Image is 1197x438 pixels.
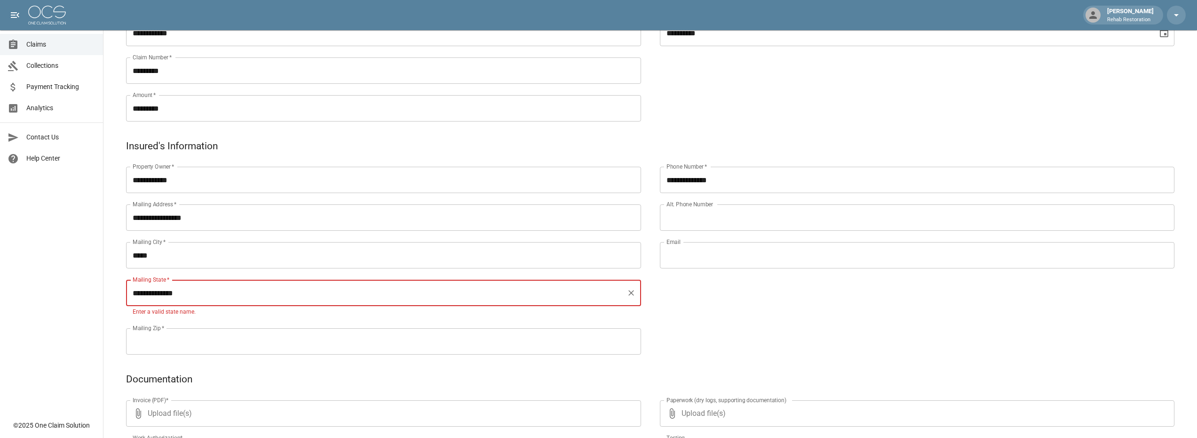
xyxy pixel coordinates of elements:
label: Mailing State [133,276,169,284]
label: Mailing Address [133,200,176,208]
button: Clear [625,286,638,300]
label: Mailing Zip [133,324,165,332]
p: Enter a valid state name. [133,308,634,317]
span: Upload file(s) [148,400,616,427]
label: Property Owner [133,162,174,170]
span: Payment Tracking [26,82,95,92]
label: Phone Number [666,162,707,170]
span: Upload file(s) [682,400,1149,427]
span: Contact Us [26,132,95,142]
label: Amount [133,91,156,99]
label: Email [666,238,681,246]
label: Paperwork (dry logs, supporting documentation) [666,396,786,404]
label: Claim Number [133,53,172,61]
label: Mailing City [133,238,166,246]
span: Help Center [26,154,95,163]
label: Alt. Phone Number [666,200,713,208]
span: Claims [26,40,95,49]
span: Collections [26,61,95,71]
div: [PERSON_NAME] [1103,7,1157,24]
button: Choose date, selected date is Aug 5, 2025 [1155,24,1173,42]
label: Invoice (PDF)* [133,396,169,404]
img: ocs-logo-white-transparent.png [28,6,66,24]
p: Rehab Restoration [1107,16,1154,24]
button: open drawer [6,6,24,24]
span: Analytics [26,103,95,113]
div: © 2025 One Claim Solution [13,421,90,430]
